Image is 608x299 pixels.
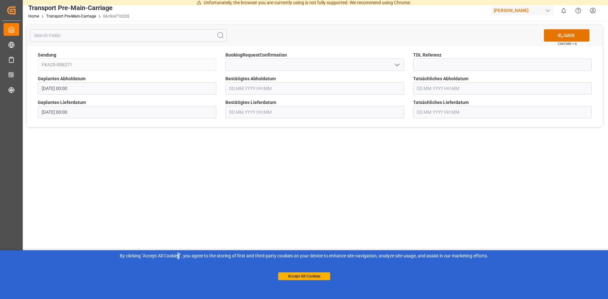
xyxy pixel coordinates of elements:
[46,14,96,19] a: Transport Pre-Main-Carriage
[278,272,330,280] button: Accept All Cookies
[38,52,56,58] span: Sendung
[38,82,216,95] input: DD.MM.YYYY HH:MM
[30,29,227,42] input: Search Fields
[225,82,404,95] input: DD.MM.YYYY HH:MM
[413,106,592,118] input: DD.MM.YYYY HH:MM
[392,60,401,70] button: open menu
[38,99,86,106] span: Geplantes Lieferdatum
[38,106,216,118] input: DD.MM.YYYY HH:MM
[413,52,441,58] span: TDL Referenz
[556,3,571,18] button: show 0 new notifications
[38,75,86,82] span: Geplantes Abholdatum
[225,99,276,106] span: Bestätigtes Lieferdatum
[28,3,129,13] div: Transport Pre-Main-Carriage
[491,6,554,15] div: [PERSON_NAME]
[413,75,468,82] span: Tatsächliches Abholdatum
[571,3,586,18] button: Help Center
[5,253,603,259] div: By clicking "Accept All Cookies”, you agree to the storing of first and third-party cookies on yo...
[225,52,287,58] span: BookingRequestConfirmation
[558,41,577,46] span: Ctrl/CMD + S
[544,29,589,42] button: SAVE
[413,82,592,95] input: DD.MM.YYYY HH:MM
[225,106,404,118] input: DD.MM.YYYY HH:MM
[28,14,39,19] a: Home
[413,99,469,106] span: Tatsächliches Lieferdatum
[225,75,276,82] span: Bestätigtes Abholdatum
[491,4,556,17] button: [PERSON_NAME]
